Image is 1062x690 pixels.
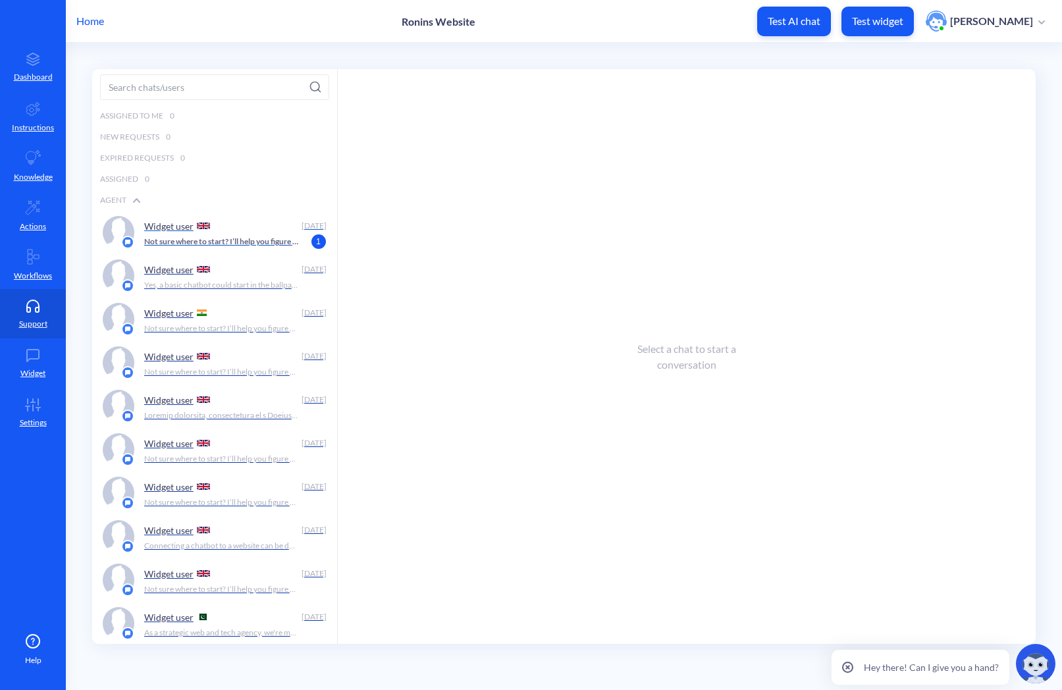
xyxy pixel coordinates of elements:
img: platform icon [121,279,134,292]
p: [PERSON_NAME] [950,14,1033,28]
a: platform iconWidget user [DATE]Yes, a basic chatbot could start in the ballpark of £2,000. Howeve... [92,254,337,298]
p: Widget user [144,221,194,232]
p: Widget user [144,394,194,406]
p: Widget user [144,525,194,536]
div: [DATE] [300,263,327,275]
img: platform icon [121,453,134,466]
img: user photo [926,11,947,32]
a: platform iconWidget user [DATE]Not sure where to start? I’ll help you figure out if we’re the rig... [92,428,337,471]
p: Actions [20,221,46,232]
img: platform icon [121,236,134,249]
span: 0 [145,173,149,185]
div: Agent [92,190,337,211]
p: Widget user [144,307,194,319]
img: IN [197,309,207,316]
div: [DATE] [300,611,327,623]
p: Support [19,318,47,330]
p: Home [76,13,104,29]
img: platform icon [121,366,134,379]
img: GB [197,266,210,273]
p: Workflows [14,270,52,282]
a: platform iconWidget user [DATE]Connecting a chatbot to a website can be done in different ways, d... [92,515,337,558]
p: Not sure where to start? I’ll help you figure out if we’re the right fit. [144,453,299,465]
img: GB [197,440,210,446]
a: platform iconWidget user [DATE]Not sure where to start? I’ll help you figure out if we’re the rig... [92,471,337,515]
div: [DATE] [300,481,327,492]
p: Test widget [852,14,903,28]
a: platform iconWidget user [DATE]Not sure where to start? I’ll help you figure out if we’re the rig... [92,298,337,341]
p: Widget user [144,481,194,492]
p: Hey there! Can I give you a hand? [864,660,999,674]
div: New Requests [92,126,337,147]
p: Connecting a chatbot to a website can be done in different ways, depending on the chatbot platfor... [144,540,299,552]
p: Widget user [144,438,194,449]
img: PK [197,614,207,620]
p: Loremip dolorsita, consectetura el s Doeiusmo Tempori Utlabo etdo Magnaa, enim admini veni quisno... [144,410,299,421]
img: GB [197,570,210,577]
img: GB [197,223,210,229]
p: Widget user [144,351,194,362]
span: 0 [180,152,185,164]
img: GB [197,353,210,359]
div: [DATE] [300,350,327,362]
span: 1 [311,234,326,249]
div: [DATE] [300,437,327,449]
p: Ronins Website [402,15,475,28]
div: [DATE] [300,307,327,319]
img: GB [197,483,210,490]
img: platform icon [121,496,134,510]
p: Not sure where to start? I’ll help you figure out if we’re the right fit. [144,323,299,334]
p: Dashboard [14,71,53,83]
p: Not sure where to start? I’ll help you figure out if we’re the right fit. [144,496,299,508]
input: Search chats/users [100,74,329,100]
p: Not sure where to start? I’ll help you figure out if we’re the right fit. [144,366,299,378]
img: GB [197,396,210,403]
div: Expired Requests [92,147,337,169]
a: platform iconWidget user [DATE]Not sure where to start? I’ll help you figure out if we’re the rig... [92,341,337,385]
p: Widget user [144,264,194,275]
p: Yes, a basic chatbot could start in the ballpark of £2,000. However, the final cost can vary base... [144,279,299,291]
img: platform icon [121,410,134,423]
p: Not sure where to start? I’ll help you figure out if we’re the right fit. [144,583,299,595]
span: 0 [170,110,174,122]
div: Assigned to me [92,105,337,126]
p: Settings [20,417,47,429]
div: Select a chat to start a conversation [619,341,755,373]
div: [DATE] [300,524,327,536]
div: Assigned [92,169,337,190]
button: Test AI chat [757,7,831,36]
p: As a strategic web and tech agency, we're more focused on providing comprehensive digital solutio... [144,627,299,639]
a: platform iconWidget user [DATE]Loremip dolorsita, consectetura el s Doeiusmo Tempori Utlabo etdo ... [92,385,337,428]
span: Help [25,654,41,666]
img: platform icon [121,627,134,640]
img: platform icon [121,583,134,597]
div: [DATE] [300,568,327,579]
button: Test widget [841,7,914,36]
img: copilot-icon.svg [1016,644,1055,683]
img: platform icon [121,540,134,553]
a: platform iconWidget user [DATE]Not sure where to start? I’ll help you figure out if we’re the rig... [92,211,337,254]
span: 0 [166,131,171,143]
p: Widget user [144,568,194,579]
div: [DATE] [300,394,327,406]
img: platform icon [121,323,134,336]
img: GB [197,527,210,533]
p: Widget user [144,612,194,623]
p: Widget [20,367,45,379]
a: platform iconWidget user [DATE]As a strategic web and tech agency, we're more focused on providin... [92,602,337,645]
p: Not sure where to start? I’ll help you figure out if we’re the right fit. [144,236,299,248]
p: Instructions [12,122,54,134]
button: user photo[PERSON_NAME] [919,9,1051,33]
a: platform iconWidget user [DATE]Not sure where to start? I’ll help you figure out if we’re the rig... [92,558,337,602]
div: [DATE] [300,220,327,232]
p: Knowledge [14,171,53,183]
p: Test AI chat [768,14,820,28]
